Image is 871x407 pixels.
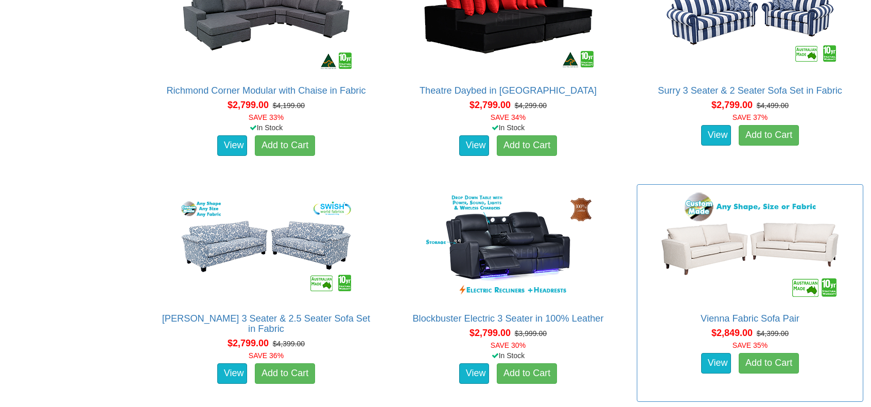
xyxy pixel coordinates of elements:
[228,100,269,110] span: $2,799.00
[757,329,789,338] del: $4,399.00
[162,313,370,334] a: [PERSON_NAME] 3 Seater & 2.5 Seater Sofa Set in Fabric
[658,85,842,96] a: Surry 3 Seater & 2 Seater Sofa Set in Fabric
[228,338,269,348] span: $2,799.00
[217,135,247,156] a: View
[739,125,799,146] a: Add to Cart
[497,363,557,384] a: Add to Cart
[273,340,305,348] del: $4,399.00
[173,190,359,303] img: Tiffany 3 Seater & 2.5 Seater Sofa Set in Fabric
[701,353,731,374] a: View
[701,313,799,324] a: Vienna Fabric Sofa Pair
[701,125,731,146] a: View
[497,135,557,156] a: Add to Cart
[491,341,526,349] font: SAVE 30%
[515,101,547,110] del: $4,299.00
[469,100,511,110] span: $2,799.00
[166,85,365,96] a: Richmond Corner Modular with Chaise in Fabric
[739,353,799,374] a: Add to Cart
[249,351,284,360] font: SAVE 36%
[249,113,284,121] font: SAVE 33%
[469,328,511,338] span: $2,799.00
[151,122,381,133] div: In Stock
[420,85,597,96] a: Theatre Daybed in [GEOGRAPHIC_DATA]
[711,328,753,338] span: $2,849.00
[255,363,315,384] a: Add to Cart
[393,350,623,361] div: In Stock
[393,122,623,133] div: In Stock
[412,313,603,324] a: Blockbuster Electric 3 Seater in 100% Leather
[733,113,768,121] font: SAVE 37%
[459,135,489,156] a: View
[491,113,526,121] font: SAVE 34%
[733,341,768,349] font: SAVE 35%
[711,100,753,110] span: $2,799.00
[415,190,601,303] img: Blockbuster Electric 3 Seater in 100% Leather
[217,363,247,384] a: View
[255,135,315,156] a: Add to Cart
[657,190,843,303] img: Vienna Fabric Sofa Pair
[273,101,305,110] del: $4,199.00
[515,329,547,338] del: $3,999.00
[757,101,789,110] del: $4,499.00
[459,363,489,384] a: View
